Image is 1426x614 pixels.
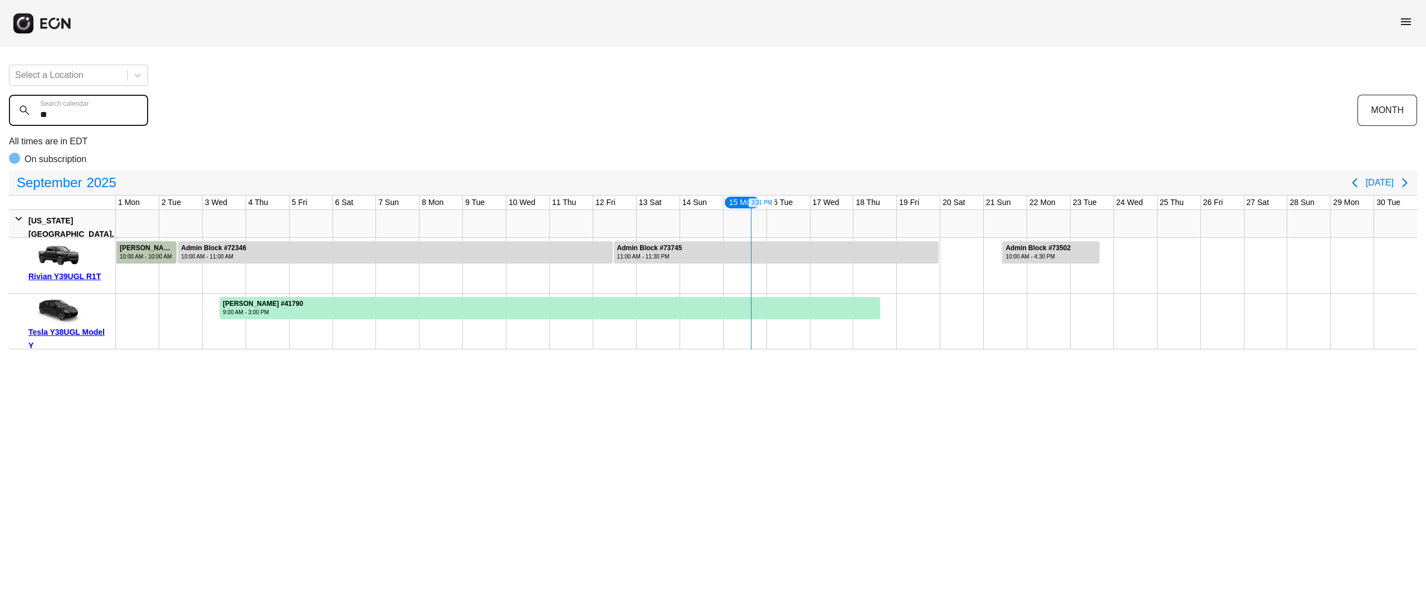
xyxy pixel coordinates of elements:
[223,308,303,316] div: 9:00 AM - 3:00 PM
[219,294,881,319] div: Rented for 16 days by Robert Cox Current status is rental
[1399,15,1413,28] span: menu
[1357,95,1417,126] button: MONTH
[1394,172,1416,194] button: Next page
[376,196,401,209] div: 7 Sun
[613,238,940,264] div: Rented for 8 days by Admin Block Current status is rental
[984,196,1013,209] div: 21 Sun
[550,196,578,209] div: 11 Thu
[290,196,310,209] div: 5 Fri
[177,238,613,264] div: Rented for 11 days by Admin Block Current status is rental
[28,325,111,352] div: Tesla Y38UGL Model Y
[28,270,111,283] div: Rivian Y39UGL R1T
[203,196,229,209] div: 3 Wed
[1331,196,1361,209] div: 29 Mon
[181,252,246,261] div: 10:00 AM - 11:00 AM
[120,244,175,252] div: [PERSON_NAME] #71660
[1027,196,1058,209] div: 22 Mon
[1366,173,1394,193] button: [DATE]
[1071,196,1099,209] div: 23 Tue
[14,172,84,194] span: September
[1344,172,1366,194] button: Previous page
[1002,238,1100,264] div: Rented for 3 days by Admin Block Current status is rental
[120,252,175,261] div: 10:00 AM - 10:00 AM
[246,196,271,209] div: 4 Thu
[853,196,882,209] div: 18 Thu
[810,196,842,209] div: 17 Wed
[116,238,177,264] div: Rented for 5 days by Nazmul Hoq Current status is completed
[463,196,487,209] div: 9 Tue
[40,99,89,108] label: Search calendar
[1005,252,1071,261] div: 10:00 AM - 4:30 PM
[637,196,663,209] div: 13 Sat
[1374,196,1403,209] div: 30 Tue
[767,196,795,209] div: 16 Tue
[333,196,356,209] div: 6 Sat
[617,244,682,252] div: Admin Block #73745
[159,196,183,209] div: 2 Tue
[1005,244,1071,252] div: Admin Block #73502
[84,172,118,194] span: 2025
[897,196,921,209] div: 19 Fri
[680,196,709,209] div: 14 Sun
[28,214,114,254] div: [US_STATE][GEOGRAPHIC_DATA], [GEOGRAPHIC_DATA]
[1244,196,1271,209] div: 27 Sat
[1201,196,1225,209] div: 26 Fri
[28,298,84,325] img: car
[181,244,246,252] div: Admin Block #72346
[9,135,1417,148] p: All times are in EDT
[1158,196,1186,209] div: 25 Thu
[10,172,123,194] button: September2025
[25,153,86,166] p: On subscription
[1114,196,1145,209] div: 24 Wed
[28,242,84,270] img: car
[419,196,446,209] div: 8 Mon
[1287,196,1316,209] div: 28 Sun
[116,196,142,209] div: 1 Mon
[223,300,303,308] div: [PERSON_NAME] #41790
[617,252,682,261] div: 11:00 AM - 11:30 PM
[940,196,967,209] div: 20 Sat
[724,196,761,209] div: 15 Mon
[506,196,538,209] div: 10 Wed
[593,196,618,209] div: 12 Fri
